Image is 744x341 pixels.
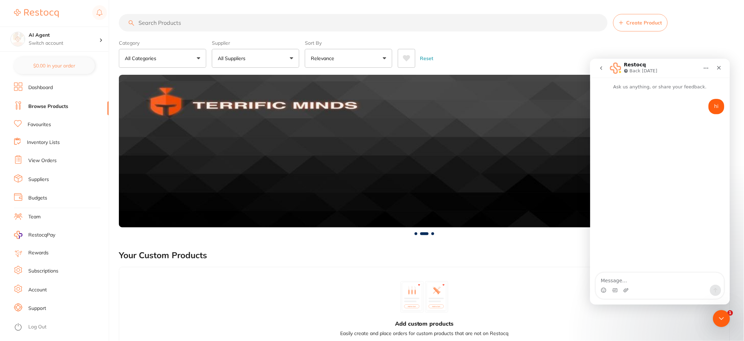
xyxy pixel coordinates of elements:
span: RestocqPay [28,232,55,239]
img: custom_product_2 [425,281,448,313]
label: Category [119,40,206,46]
a: Restocq Logo [14,5,59,21]
iframe: Intercom live chat [590,59,730,305]
a: Support [28,305,46,312]
a: View Orders [28,157,57,164]
button: Relevance [305,49,392,68]
img: Browse Products [119,75,730,227]
span: Create Product [626,20,662,26]
img: Restocq Logo [14,9,59,17]
img: RestocqPay [14,231,22,239]
button: Reset [418,49,436,68]
p: Relevance [311,55,337,62]
a: Browse Products [28,103,68,110]
input: Search Products [119,14,608,31]
iframe: Intercom live chat [713,310,730,327]
p: Switch account [29,40,99,47]
h4: AI Agent [29,32,99,39]
button: All Suppliers [212,49,299,68]
p: Easily create and place orders for custom products that are not on Restocq [340,330,509,337]
a: Dashboard [28,84,53,91]
a: Suppliers [28,176,49,183]
a: Budgets [28,195,47,202]
a: Team [28,213,41,220]
label: Supplier [212,40,299,46]
button: $0.00 in your order [14,57,95,74]
button: Log Out [14,322,107,333]
button: All Categories [119,49,206,68]
a: Favourites [28,121,51,128]
a: Rewards [28,249,49,256]
h2: Your Custom Products [119,251,207,260]
a: Subscriptions [28,268,58,275]
a: Account [28,286,47,293]
p: All Categories [125,55,159,62]
img: custom_product_1 [401,281,424,313]
p: All Suppliers [218,55,248,62]
button: Create Product [613,14,668,31]
label: Sort By [305,40,392,46]
a: Inventory Lists [27,139,60,146]
img: AI Agent [11,32,25,46]
a: Log Out [28,324,46,331]
h3: Add custom products [395,320,454,327]
a: RestocqPay [14,231,55,239]
span: 1 [728,310,733,316]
